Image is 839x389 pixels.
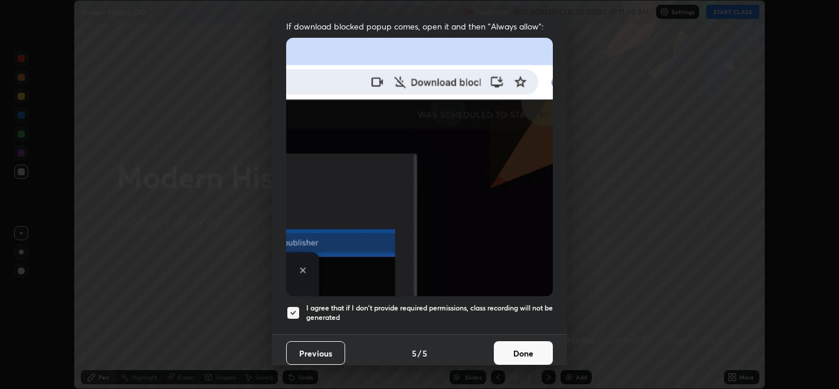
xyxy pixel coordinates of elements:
[494,341,553,365] button: Done
[286,21,553,32] span: If download blocked popup comes, open it and then "Always allow":
[422,347,427,359] h4: 5
[286,341,345,365] button: Previous
[286,38,553,296] img: downloads-permission-blocked.gif
[418,347,421,359] h4: /
[306,303,553,322] h5: I agree that if I don't provide required permissions, class recording will not be generated
[412,347,417,359] h4: 5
